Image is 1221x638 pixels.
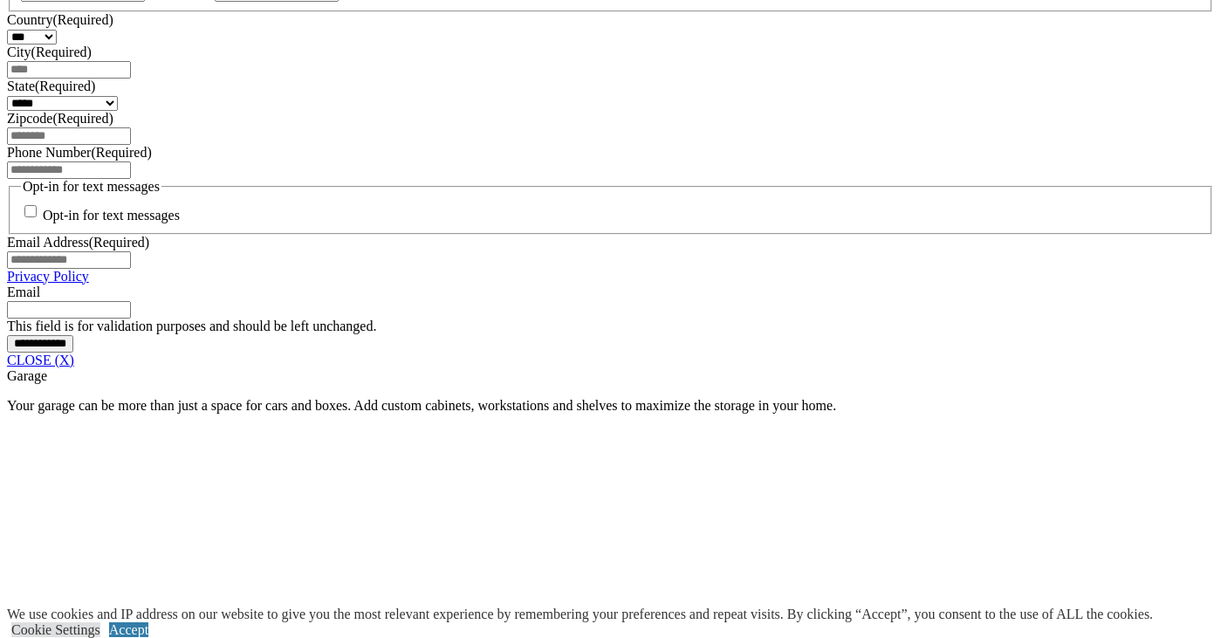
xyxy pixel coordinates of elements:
span: (Required) [52,111,113,126]
a: Accept [109,622,148,637]
span: (Required) [52,12,113,27]
span: (Required) [91,145,151,160]
label: Country [7,12,113,27]
div: We use cookies and IP address on our website to give you the most relevant experience by remember... [7,607,1153,622]
label: State [7,79,95,93]
label: Phone Number [7,145,152,160]
div: This field is for validation purposes and should be left unchanged. [7,319,1214,334]
a: Cookie Settings [11,622,100,637]
label: Email [7,285,40,299]
span: (Required) [31,45,92,59]
a: CLOSE (X) [7,353,74,367]
legend: Opt-in for text messages [21,179,161,195]
p: Your garage can be more than just a space for cars and boxes. Add custom cabinets, workstations a... [7,398,1214,414]
span: Garage [7,368,47,383]
a: Privacy Policy [7,269,89,284]
label: Opt-in for text messages [43,209,180,223]
label: City [7,45,92,59]
span: (Required) [35,79,95,93]
label: Zipcode [7,111,113,126]
span: (Required) [89,235,149,250]
label: Email Address [7,235,149,250]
